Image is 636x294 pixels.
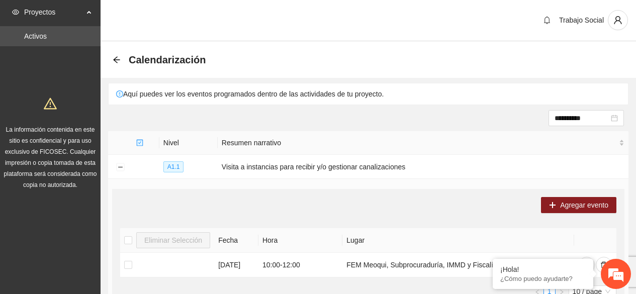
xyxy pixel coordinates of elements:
[222,137,617,148] span: Resumen narrativo
[342,228,574,253] th: Lugar
[109,83,628,105] div: Aquí puedes ver los eventos programados dentro de las actividades de tu proyecto.
[549,202,556,210] span: plus
[136,139,143,146] span: check-square
[136,232,210,248] button: Eliminar Selección
[116,163,124,171] button: Collapse row
[218,131,628,155] th: Resumen narrativo
[24,2,83,22] span: Proyectos
[218,155,628,179] td: Visita a instancias para recibir y/o gestionar canalizaciones
[560,200,608,211] span: Agregar evento
[113,56,121,64] span: arrow-left
[113,56,121,64] div: Back
[24,32,47,40] a: Activos
[129,52,206,68] span: Calendarización
[4,126,97,188] span: La información contenida en este sitio es confidencial y para uso exclusivo de FICOSEC. Cualquier...
[116,90,123,97] span: exclamation-circle
[539,16,555,24] span: bell
[579,257,595,273] button: edit
[214,228,258,253] th: Fecha
[12,9,19,16] span: eye
[600,261,607,269] span: delete
[44,97,57,110] span: warning
[541,197,616,213] button: plusAgregar evento
[159,131,218,155] th: Nivel
[214,253,258,277] td: [DATE]
[500,275,586,282] p: ¿Cómo puedo ayudarte?
[342,253,574,277] td: FEM Meoqui, Subprocuraduría, IMMD y Fiscalía de Delicias
[539,12,555,28] button: bell
[608,16,627,25] span: user
[258,228,342,253] th: Hora
[163,161,184,172] span: A1.1
[258,253,342,277] td: 10:00 - 12:00
[500,265,586,273] div: ¡Hola!
[596,257,612,273] button: delete
[608,10,628,30] button: user
[559,16,604,24] span: Trabajo Social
